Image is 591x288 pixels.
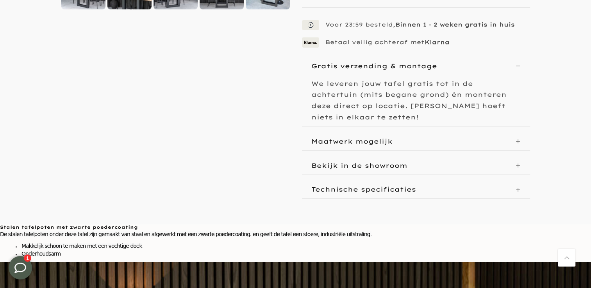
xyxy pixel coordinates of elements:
[311,80,507,121] p: We leveren jouw tafel gratis tot in de achtertuin (mits begane grond) én monteren deze direct op ...
[325,39,450,46] p: Betaal veilig achteraf met
[311,62,437,70] p: Gratis verzending & montage
[311,185,416,193] p: Technische specificaties
[558,249,575,267] a: Terug naar boven
[311,162,407,169] p: Bekijk in de showroom
[21,243,142,249] span: Makkelijk schoon te maken met een vochtige doek
[1,248,40,287] iframe: toggle-frame
[395,21,515,28] strong: Binnen 1 - 2 weken gratis in huis
[425,39,450,46] strong: Klarna
[311,137,393,145] p: Maatwerk mogelijk
[21,251,61,257] span: Onderhoudsarm
[325,21,515,28] p: Voor 23:59 besteld,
